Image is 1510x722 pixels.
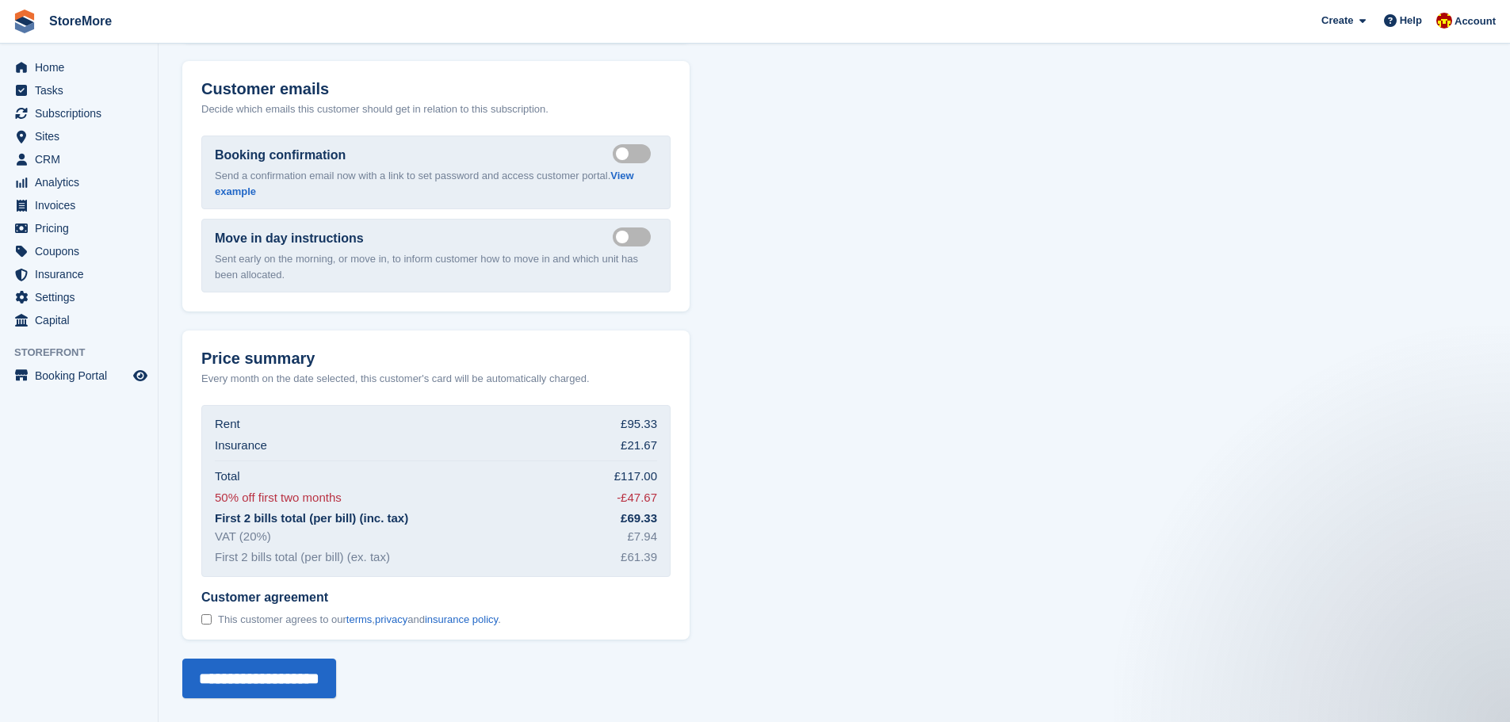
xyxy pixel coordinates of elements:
[346,613,373,625] a: terms
[43,8,118,34] a: StoreMore
[35,56,130,78] span: Home
[35,365,130,387] span: Booking Portal
[621,548,657,567] div: £61.39
[215,437,267,455] div: Insurance
[8,240,150,262] a: menu
[8,194,150,216] a: menu
[35,79,130,101] span: Tasks
[8,79,150,101] a: menu
[1455,13,1496,29] span: Account
[201,590,501,605] span: Customer agreement
[627,528,657,546] div: £7.94
[131,366,150,385] a: Preview store
[201,101,671,117] p: Decide which emails this customer should get in relation to this subscription.
[215,548,390,567] div: First 2 bills total (per bill) (ex. tax)
[201,80,671,98] h2: Customer emails
[215,251,657,282] p: Sent early on the morning, or move in, to inform customer how to move in and which unit has been ...
[35,286,130,308] span: Settings
[35,102,130,124] span: Subscriptions
[8,171,150,193] a: menu
[35,194,130,216] span: Invoices
[8,286,150,308] a: menu
[8,102,150,124] a: menu
[13,10,36,33] img: stora-icon-8386f47178a22dfd0bd8f6a31ec36ba5ce8667c1dd55bd0f319d3a0aa187defe.svg
[201,371,590,387] p: Every month on the date selected, this customer's card will be automatically charged.
[613,152,657,155] label: Send booking confirmation email
[1436,13,1452,29] img: Store More Team
[8,148,150,170] a: menu
[8,365,150,387] a: menu
[35,148,130,170] span: CRM
[215,229,364,248] label: Move in day instructions
[35,217,130,239] span: Pricing
[8,309,150,331] a: menu
[35,171,130,193] span: Analytics
[218,613,501,626] span: This customer agrees to our , and .
[215,168,657,199] p: Send a confirmation email now with a link to set password and access customer portal.
[8,56,150,78] a: menu
[8,263,150,285] a: menu
[614,468,657,486] div: £117.00
[201,350,671,368] h2: Price summary
[14,345,158,361] span: Storefront
[215,510,408,528] div: First 2 bills total (per bill) (inc. tax)
[215,468,240,486] div: Total
[215,528,271,546] div: VAT (20%)
[425,613,498,625] a: insurance policy
[8,217,150,239] a: menu
[8,125,150,147] a: menu
[621,510,657,528] div: £69.33
[201,614,212,625] input: Customer agreement This customer agrees to ourterms,privacyandinsurance policy.
[35,263,130,285] span: Insurance
[1400,13,1422,29] span: Help
[621,437,657,455] div: £21.67
[35,125,130,147] span: Sites
[215,489,342,507] div: 50% off first two months
[375,613,407,625] a: privacy
[35,240,130,262] span: Coupons
[621,415,657,434] div: £95.33
[35,309,130,331] span: Capital
[613,235,657,238] label: Send move in day email
[215,146,346,165] label: Booking confirmation
[1321,13,1353,29] span: Create
[215,415,240,434] div: Rent
[215,170,634,197] a: View example
[617,489,657,507] div: -£47.67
